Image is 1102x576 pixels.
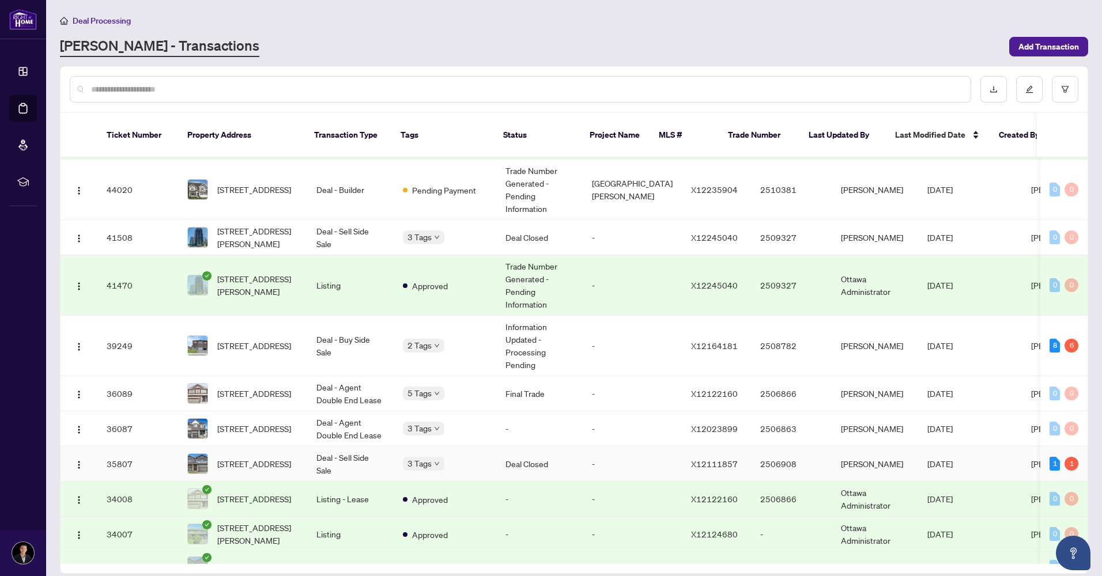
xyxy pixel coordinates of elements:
[12,542,34,564] img: Profile Icon
[70,454,88,473] button: Logo
[407,422,432,435] span: 3 Tags
[751,482,832,517] td: 2506866
[583,482,682,517] td: -
[202,485,212,494] span: check-circle
[97,255,178,316] td: 41470
[74,234,84,243] img: Logo
[1031,184,1093,195] span: [PERSON_NAME]
[307,517,394,552] td: Listing
[1065,457,1078,471] div: 1
[97,411,178,446] td: 36087
[1065,527,1078,541] div: 0
[1050,560,1060,574] div: 0
[496,255,583,316] td: Trade Number Generated - Pending Information
[1031,529,1093,539] span: [PERSON_NAME]
[74,342,84,351] img: Logo
[832,376,918,411] td: [PERSON_NAME]
[202,520,212,529] span: check-circle
[927,340,953,351] span: [DATE]
[407,230,432,244] span: 3 Tags
[1061,85,1069,93] span: filter
[188,524,207,544] img: thumbnail-img
[832,517,918,552] td: Ottawa Administrator
[97,316,178,376] td: 39249
[217,225,298,250] span: [STREET_ADDRESS][PERSON_NAME]
[407,339,432,352] span: 2 Tags
[496,160,583,220] td: Trade Number Generated - Pending Information
[691,340,738,351] span: X12164181
[434,343,440,348] span: down
[990,85,998,93] span: download
[188,489,207,509] img: thumbnail-img
[927,388,953,399] span: [DATE]
[1065,422,1078,435] div: 0
[1050,422,1060,435] div: 0
[412,561,448,574] span: Approved
[1031,280,1093,290] span: [PERSON_NAME]
[74,186,84,195] img: Logo
[97,220,178,255] td: 41508
[305,113,391,158] th: Transaction Type
[412,184,476,196] span: Pending Payment
[1009,37,1088,56] button: Add Transaction
[1025,85,1033,93] span: edit
[799,113,886,158] th: Last Updated By
[391,113,494,158] th: Tags
[895,128,965,141] span: Last Modified Date
[691,562,738,572] span: X12111857
[496,316,583,376] td: Information Updated - Processing Pending
[751,411,832,446] td: 2506863
[583,255,682,316] td: -
[691,280,738,290] span: X12245040
[74,563,84,573] img: Logo
[494,113,580,158] th: Status
[496,482,583,517] td: -
[691,458,738,469] span: X12111857
[751,255,832,316] td: 2509327
[188,180,207,199] img: thumbnail-img
[217,560,291,573] span: [STREET_ADDRESS]
[70,558,88,576] button: Logo
[70,276,88,294] button: Logo
[217,422,291,435] span: [STREET_ADDRESS]
[188,228,207,247] img: thumbnail-img
[74,390,84,399] img: Logo
[1050,230,1060,244] div: 0
[188,275,207,295] img: thumbnail-img
[751,160,832,220] td: 2510381
[496,517,583,552] td: -
[1031,388,1093,399] span: [PERSON_NAME]
[1050,527,1060,541] div: 0
[97,160,178,220] td: 44020
[927,529,953,539] span: [DATE]
[1031,562,1093,572] span: [PERSON_NAME]
[307,411,394,446] td: Deal - Agent Double End Lease
[97,482,178,517] td: 34008
[1065,339,1078,353] div: 6
[412,493,448,506] span: Approved
[70,525,88,543] button: Logo
[407,386,432,400] span: 5 Tags
[1065,230,1078,244] div: 0
[97,113,178,158] th: Ticket Number
[217,521,298,547] span: [STREET_ADDRESS][PERSON_NAME]
[496,220,583,255] td: Deal Closed
[691,232,738,242] span: X12245040
[407,457,432,470] span: 3 Tags
[434,234,440,240] span: down
[1031,423,1093,434] span: [PERSON_NAME]
[202,271,212,281] span: check-circle
[307,220,394,255] td: Deal - Sell Side Sale
[307,316,394,376] td: Deal - Buy Side Sale
[583,316,682,376] td: -
[691,494,738,504] span: X12122160
[751,316,832,376] td: 2508782
[583,411,682,446] td: -
[832,316,918,376] td: [PERSON_NAME]
[1050,386,1060,400] div: 0
[1065,492,1078,506] div: 0
[307,446,394,482] td: Deal - Sell Side Sale
[832,411,918,446] td: [PERSON_NAME]
[1018,37,1079,56] span: Add Transaction
[1031,232,1093,242] span: [PERSON_NAME]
